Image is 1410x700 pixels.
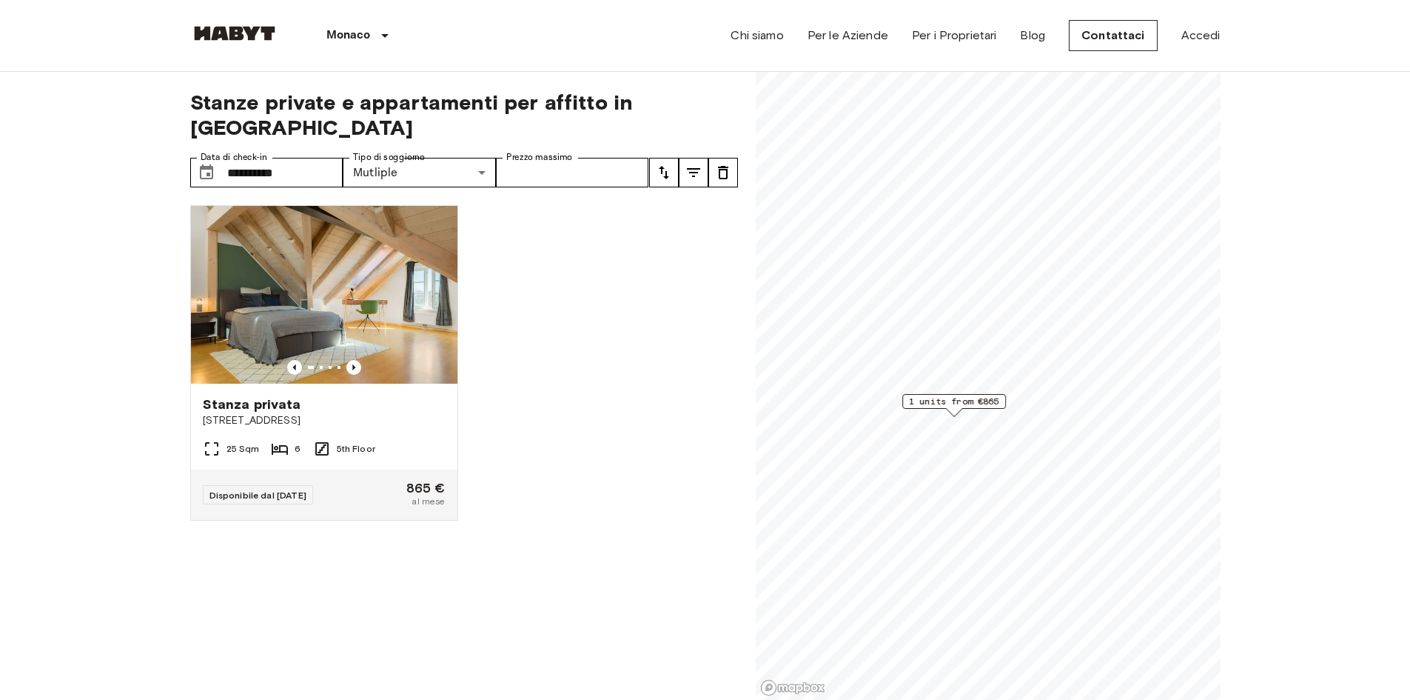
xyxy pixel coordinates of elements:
a: Marketing picture of unit DE-02-006-001-05HFPrevious imagePrevious imageStanza privata[STREET_ADD... [190,205,458,521]
label: Data di check-in [201,151,267,164]
img: Habyt [190,26,279,41]
a: Per i Proprietari [912,27,997,44]
span: [STREET_ADDRESS] [203,413,446,428]
span: 865 € [406,481,446,495]
span: 5th Floor [337,442,375,456]
a: Blog [1020,27,1045,44]
button: Previous image [287,360,302,375]
span: al mese [412,495,445,508]
a: Contattaci [1069,20,1158,51]
button: Choose date, selected date is 7 Nov 2025 [192,158,221,187]
label: Prezzo massimo [506,151,572,164]
a: Accedi [1181,27,1221,44]
div: Map marker [902,394,1006,417]
span: Stanze private e appartamenti per affitto in [GEOGRAPHIC_DATA] [190,90,738,140]
button: tune [679,158,708,187]
span: 1 units from €865 [909,395,999,408]
a: Per le Aziende [808,27,888,44]
span: Stanza privata [203,396,301,413]
label: Tipo di soggiorno [353,151,425,164]
button: tune [649,158,679,187]
p: Monaco [326,27,371,44]
img: Marketing picture of unit DE-02-006-001-05HF [191,206,457,384]
a: Chi siamo [731,27,783,44]
button: Previous image [346,360,361,375]
a: Mapbox logo [760,679,825,696]
span: Disponibile dal [DATE] [209,490,306,501]
div: Mutliple [343,158,496,187]
button: tune [708,158,738,187]
span: 6 [295,442,301,456]
span: 25 Sqm [226,442,260,456]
